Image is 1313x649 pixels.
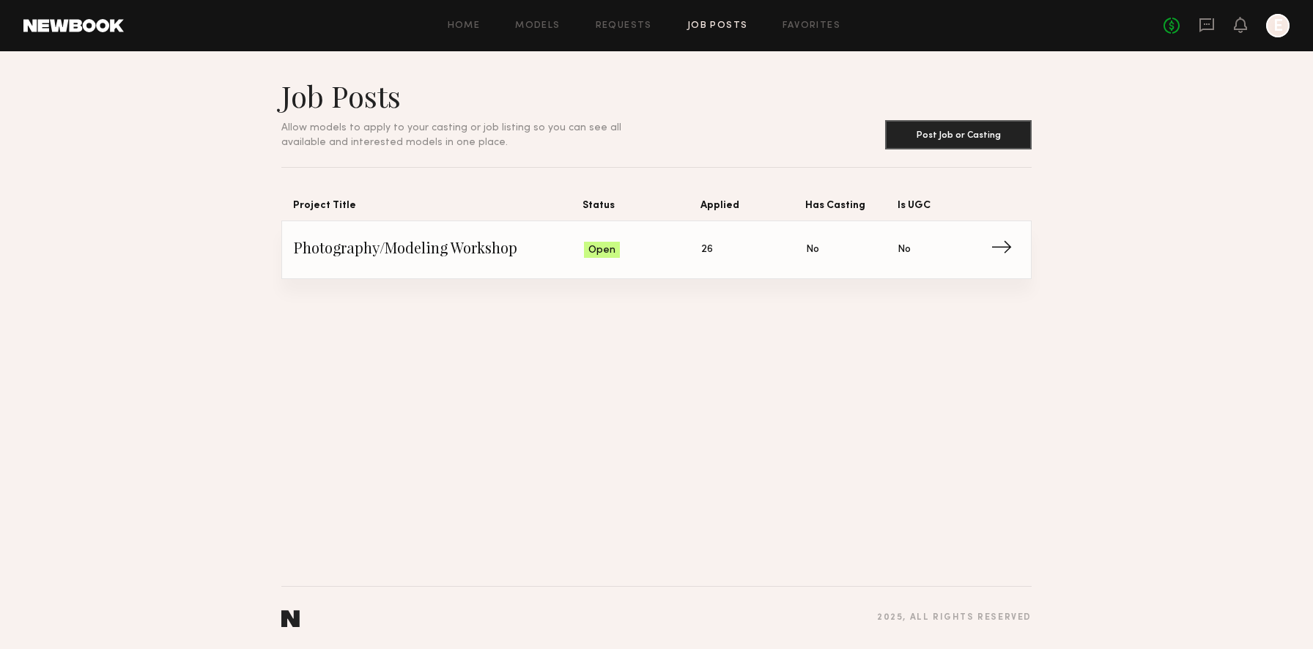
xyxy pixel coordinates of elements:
[783,21,840,31] a: Favorites
[700,197,805,220] span: Applied
[687,21,748,31] a: Job Posts
[515,21,560,31] a: Models
[293,197,582,220] span: Project Title
[1266,14,1290,37] a: E
[596,21,652,31] a: Requests
[281,78,656,114] h1: Job Posts
[588,243,615,258] span: Open
[582,197,700,220] span: Status
[701,242,713,258] span: 26
[877,613,1032,623] div: 2025 , all rights reserved
[885,120,1032,149] button: Post Job or Casting
[898,242,911,258] span: No
[294,239,584,261] span: Photography/Modeling Workshop
[898,197,990,220] span: Is UGC
[991,239,1021,261] span: →
[294,221,1019,278] a: Photography/Modeling WorkshopOpen26NoNo→
[805,197,898,220] span: Has Casting
[806,242,819,258] span: No
[448,21,481,31] a: Home
[281,123,621,147] span: Allow models to apply to your casting or job listing so you can see all available and interested ...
